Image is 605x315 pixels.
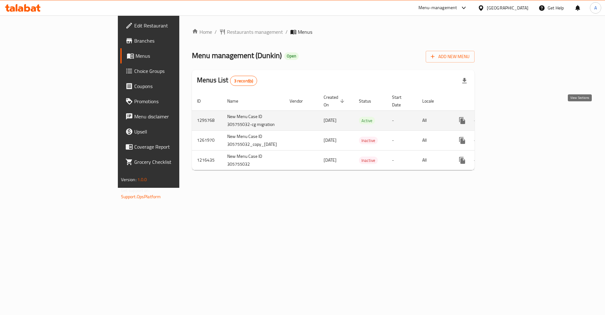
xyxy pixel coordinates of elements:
[284,53,299,59] span: Open
[359,157,378,164] span: Inactive
[120,63,219,79] a: Choice Groups
[455,133,470,148] button: more
[121,193,161,201] a: Support.OpsPlatform
[284,52,299,60] div: Open
[298,28,312,36] span: Menus
[324,136,337,144] span: [DATE]
[192,92,520,170] table: enhanced table
[230,76,257,86] div: Total records count
[120,18,219,33] a: Edit Restaurant
[134,158,214,166] span: Grocery Checklist
[392,93,410,109] span: Start Date
[120,33,219,48] a: Branches
[417,130,450,150] td: All
[120,48,219,63] a: Menus
[227,97,246,105] span: Name
[387,130,417,150] td: -
[134,113,214,120] span: Menu disclaimer
[285,28,288,36] li: /
[431,53,470,61] span: Add New Menu
[470,133,485,148] button: Change Status
[192,48,282,62] span: Menu management ( Dunkin )
[387,150,417,170] td: -
[121,175,136,184] span: Version:
[455,113,470,128] button: more
[359,117,375,124] span: Active
[359,137,378,144] div: Inactive
[120,79,219,94] a: Coupons
[324,156,337,164] span: [DATE]
[422,97,442,105] span: Locale
[417,150,450,170] td: All
[359,157,378,164] div: Inactive
[135,52,214,60] span: Menus
[134,128,214,135] span: Upsell
[418,4,457,12] div: Menu-management
[359,137,378,144] span: Inactive
[192,28,475,36] nav: breadcrumb
[134,82,214,90] span: Coupons
[120,94,219,109] a: Promotions
[137,175,147,184] span: 1.0.0
[359,97,379,105] span: Status
[197,75,257,86] h2: Menus List
[120,109,219,124] a: Menu disclaimer
[455,153,470,168] button: more
[222,130,285,150] td: New Menu Case ID 305755032_copy_[DATE]
[457,73,472,88] div: Export file
[387,110,417,130] td: -
[426,51,475,62] button: Add New Menu
[290,97,311,105] span: Vendor
[450,92,520,111] th: Actions
[120,154,219,169] a: Grocery Checklist
[417,110,450,130] td: All
[134,37,214,45] span: Branches
[120,124,219,139] a: Upsell
[594,4,597,11] span: A
[470,153,485,168] button: Change Status
[121,186,150,194] span: Get support on:
[219,28,283,36] a: Restaurants management
[134,22,214,29] span: Edit Restaurant
[222,150,285,170] td: New Menu Case ID 305755032
[134,67,214,75] span: Choice Groups
[197,97,209,105] span: ID
[134,98,214,105] span: Promotions
[134,143,214,151] span: Coverage Report
[487,4,528,11] div: [GEOGRAPHIC_DATA]
[222,110,285,130] td: New Menu Case ID 305755032-cg migration
[324,93,346,109] span: Created On
[324,116,337,124] span: [DATE]
[227,28,283,36] span: Restaurants management
[230,78,257,84] span: 3 record(s)
[120,139,219,154] a: Coverage Report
